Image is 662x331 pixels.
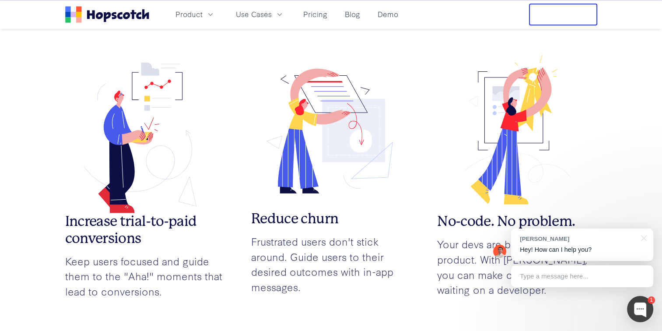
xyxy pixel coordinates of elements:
h3: Increase trial-to-paid conversions [65,213,225,247]
a: Blog [341,7,364,21]
a: Demo [374,7,402,21]
p: Frustrated users don't stick around. Guide users to their desired outcomes with in-app messages. [251,234,411,295]
button: Product [170,7,220,21]
h3: Reduce churn [251,211,411,227]
span: Product [175,9,203,20]
div: 1 [648,296,655,304]
span: Use Cases [236,9,272,20]
h3: No-code. No problem. [437,213,597,230]
a: Home [65,6,149,23]
button: Use Cases [231,7,289,21]
a: Pricing [300,7,331,21]
button: Free Trial [529,4,597,25]
p: Keep users focused and guide them to the "Aha!" moments that lead to conversions. [65,254,225,299]
div: [PERSON_NAME] [520,235,636,243]
img: Mark Spera [493,245,506,258]
div: Type a message here... [511,265,653,287]
p: Hey! How can I help you? [520,245,644,254]
p: Your devs are busy working on product. With [PERSON_NAME], you can make changes without waiting o... [437,236,597,297]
